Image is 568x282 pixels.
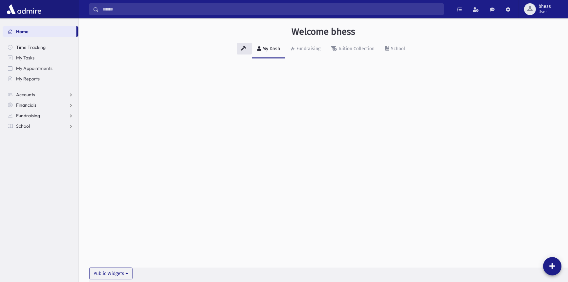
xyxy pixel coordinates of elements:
span: Time Tracking [16,44,46,50]
a: My Reports [3,74,78,84]
a: My Tasks [3,53,78,63]
a: Fundraising [3,110,78,121]
h3: Welcome bhess [292,26,355,37]
a: Tuition Collection [326,40,380,58]
a: Financials [3,100,78,110]
span: My Reports [16,76,40,82]
a: My Appointments [3,63,78,74]
a: Accounts [3,89,78,100]
span: Fundraising [16,113,40,119]
span: bhess [538,4,551,9]
span: My Tasks [16,55,34,61]
span: My Appointments [16,65,52,71]
div: Tuition Collection [337,46,375,52]
div: My Dash [261,46,280,52]
div: Fundraising [295,46,320,52]
span: Accounts [16,92,35,98]
span: Home [16,29,29,34]
button: Public Widgets [89,268,132,279]
a: School [3,121,78,131]
a: School [380,40,410,58]
a: Home [3,26,76,37]
input: Search [99,3,443,15]
a: My Dash [252,40,285,58]
span: School [16,123,30,129]
a: Time Tracking [3,42,78,53]
span: User [538,9,551,14]
img: AdmirePro [5,3,43,16]
div: School [390,46,405,52]
span: Financials [16,102,36,108]
a: Fundraising [285,40,326,58]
